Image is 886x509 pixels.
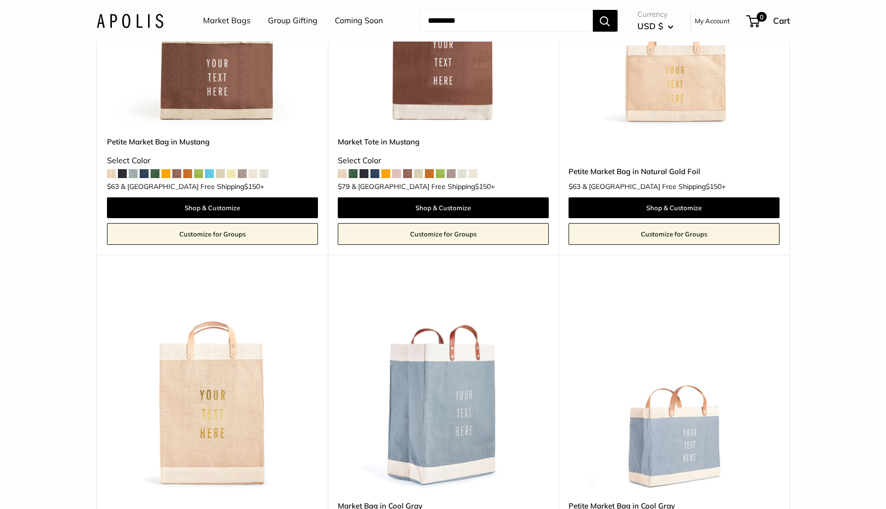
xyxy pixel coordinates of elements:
a: Shop & Customize [569,197,780,218]
span: USD $ [637,21,663,31]
a: Petite Market Bag in Mustang [107,136,318,147]
img: Apolis [97,13,163,28]
span: $63 [107,182,119,191]
span: & [GEOGRAPHIC_DATA] Free Shipping + [352,183,495,190]
a: Coming Soon [335,13,383,28]
span: Currency [637,7,674,21]
button: USD $ [637,18,674,34]
span: $150 [244,182,260,191]
div: Select Color [338,153,549,168]
a: Petite Market Bag in Cool GrayPetite Market Bag in Cool Gray [569,279,780,490]
a: Shop & Customize [107,197,318,218]
a: Group Gifting [268,13,317,28]
img: Market Bag in Cool Gray [338,279,549,490]
a: Petite Market Bag in Natural Gold Foil [569,166,780,177]
a: My Account [695,15,730,27]
span: $79 [338,182,350,191]
a: Market Tote in Mustang [338,136,549,147]
span: & [GEOGRAPHIC_DATA] Free Shipping + [121,183,264,190]
span: & [GEOGRAPHIC_DATA] Free Shipping + [582,183,726,190]
a: Market Bags [203,13,251,28]
a: 0 Cart [747,13,790,29]
a: Customize for Groups [569,223,780,245]
a: Shop & Customize [338,197,549,218]
span: $63 [569,182,580,191]
span: Cart [773,15,790,26]
a: Customize for Groups [107,223,318,245]
div: Select Color [107,153,318,168]
a: Customize for Groups [338,223,549,245]
span: $150 [475,182,491,191]
img: description_Our first Gold Foil Market Bag [107,279,318,490]
a: description_Our first Gold Foil Market Bagdescription_Sometimes the details speak for themselves [107,279,318,490]
button: Search [593,10,618,32]
input: Search... [420,10,593,32]
a: Market Bag in Cool GrayMarket Bag in Cool Gray [338,279,549,490]
img: Petite Market Bag in Cool Gray [569,279,780,490]
span: $150 [706,182,722,191]
span: 0 [756,12,766,22]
